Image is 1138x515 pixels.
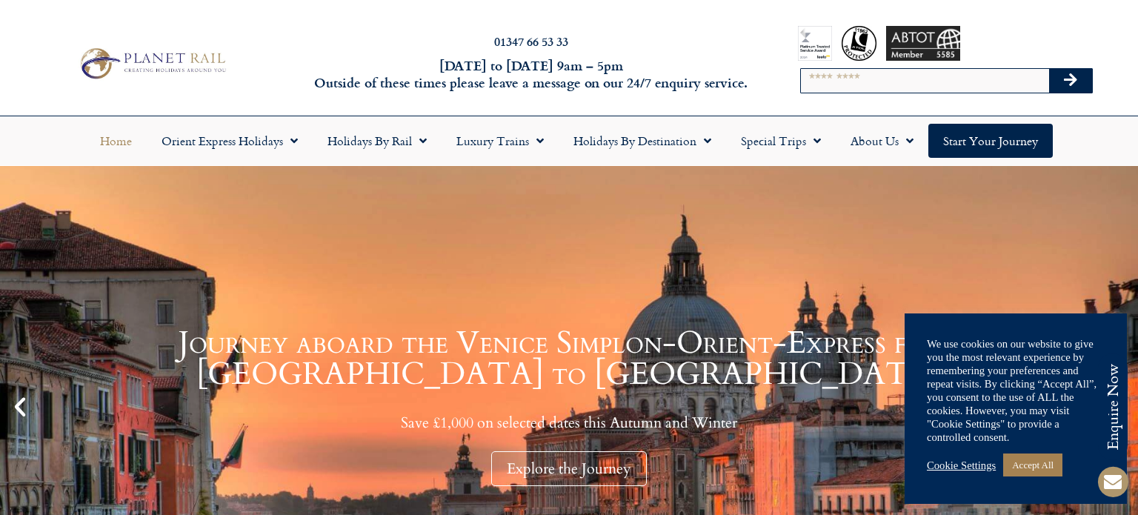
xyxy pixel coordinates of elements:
div: We use cookies on our website to give you the most relevant experience by remembering your prefer... [927,337,1105,444]
a: 01347 66 53 33 [494,33,568,50]
a: Special Trips [726,124,836,158]
a: Home [85,124,147,158]
button: Search [1049,69,1092,93]
a: Cookie Settings [927,459,996,472]
h6: [DATE] to [DATE] 9am – 5pm Outside of these times please leave a message on our 24/7 enquiry serv... [307,57,755,92]
div: Previous slide [7,394,33,419]
img: Planet Rail Train Holidays Logo [74,44,230,82]
h1: Journey aboard the Venice Simplon-Orient-Express from [GEOGRAPHIC_DATA] to [GEOGRAPHIC_DATA] [37,328,1101,390]
a: Luxury Trains [442,124,559,158]
p: Save £1,000 on selected dates this Autumn and Winter [37,413,1101,432]
a: Orient Express Holidays [147,124,313,158]
a: Holidays by Rail [313,124,442,158]
nav: Menu [7,124,1131,158]
a: Start your Journey [928,124,1053,158]
a: Holidays by Destination [559,124,726,158]
a: Accept All [1003,453,1062,476]
div: Explore the Journey [491,451,647,486]
a: About Us [836,124,928,158]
